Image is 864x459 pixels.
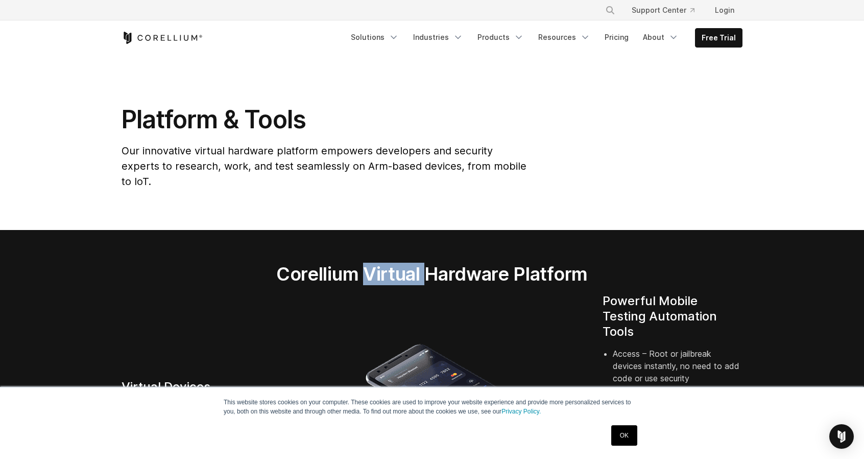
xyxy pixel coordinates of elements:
[829,424,854,449] div: Open Intercom Messenger
[471,28,530,47] a: Products
[122,145,526,188] span: Our innovative virtual hardware platform empowers developers and security experts to research, wo...
[603,293,742,339] h4: Powerful Mobile Testing Automation Tools
[407,28,469,47] a: Industries
[228,263,635,285] h2: Corellium Virtual Hardware Platform
[345,28,742,48] div: Navigation Menu
[122,379,261,395] h4: Virtual Devices
[122,104,529,135] h1: Platform & Tools
[695,29,742,47] a: Free Trial
[345,28,405,47] a: Solutions
[623,1,703,19] a: Support Center
[593,1,742,19] div: Navigation Menu
[613,348,742,409] li: Access – Root or jailbreak devices instantly, no need to add code or use security vulnerabilities.
[532,28,596,47] a: Resources
[601,1,619,19] button: Search
[224,398,640,416] p: This website stores cookies on your computer. These cookies are used to improve your website expe...
[637,28,685,47] a: About
[611,425,637,446] a: OK
[122,32,203,44] a: Corellium Home
[501,408,541,415] a: Privacy Policy.
[598,28,635,47] a: Pricing
[707,1,742,19] a: Login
